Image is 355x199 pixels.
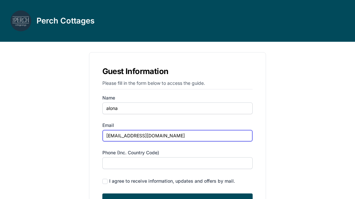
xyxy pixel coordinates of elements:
[102,122,253,129] label: Email
[102,66,253,77] h1: Guest Information
[10,10,95,31] a: Perch Cottages
[109,178,235,184] div: I agree to receive information, updates and offers by mail.
[102,80,253,89] p: Please fill in the form below to access the guide.
[37,16,95,26] h3: Perch Cottages
[102,95,253,101] label: Name
[102,149,253,156] label: Phone (inc. country code)
[10,10,31,31] img: lbscve6jyqy4usxktyb5b1icebv1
